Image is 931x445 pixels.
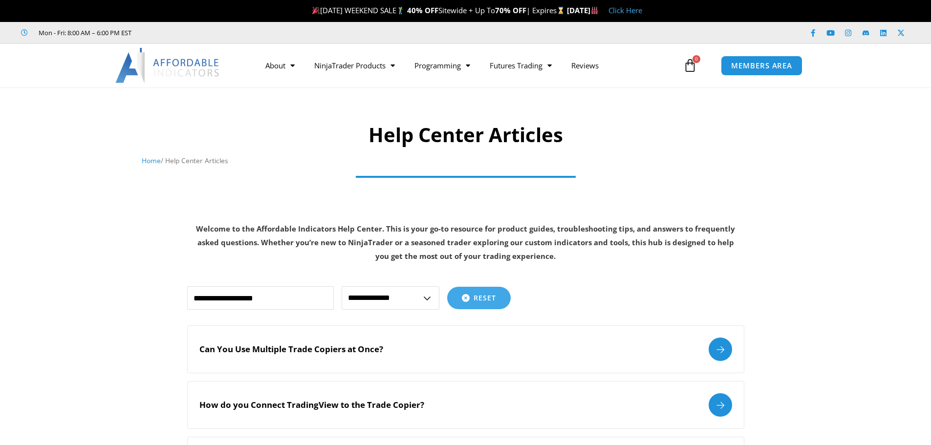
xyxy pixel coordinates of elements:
[562,54,608,77] a: Reviews
[397,7,404,14] img: 🏌️‍♂️
[310,5,566,15] span: [DATE] WEEKEND SALE Sitewide + Up To | Expires
[557,7,564,14] img: ⌛
[608,5,642,15] a: Click Here
[145,28,292,38] iframe: Customer reviews powered by Trustpilot
[36,27,131,39] span: Mon - Fri: 8:00 AM – 6:00 PM EST
[731,62,792,69] span: MEMBERS AREA
[567,5,599,15] strong: [DATE]
[142,156,161,165] a: Home
[142,121,789,148] h1: Help Center Articles
[591,7,598,14] img: 🏭
[304,54,405,77] a: NinjaTrader Products
[447,287,511,309] button: Reset
[669,51,712,80] a: 0
[407,5,438,15] strong: 40% OFF
[187,381,744,429] a: How do you Connect TradingView to the Trade Copier?
[196,224,735,261] strong: Welcome to the Affordable Indicators Help Center. This is your go-to resource for product guides,...
[474,295,496,301] span: Reset
[142,154,789,167] nav: Breadcrumb
[199,400,424,410] h2: How do you Connect TradingView to the Trade Copier?
[312,7,320,14] img: 🎉
[405,54,480,77] a: Programming
[187,325,744,373] a: Can You Use Multiple Trade Copiers at Once?
[480,54,562,77] a: Futures Trading
[199,344,383,355] h2: Can You Use Multiple Trade Copiers at Once?
[115,48,220,83] img: LogoAI | Affordable Indicators – NinjaTrader
[256,54,304,77] a: About
[256,54,681,77] nav: Menu
[495,5,526,15] strong: 70% OFF
[721,56,802,76] a: MEMBERS AREA
[693,55,700,63] span: 0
